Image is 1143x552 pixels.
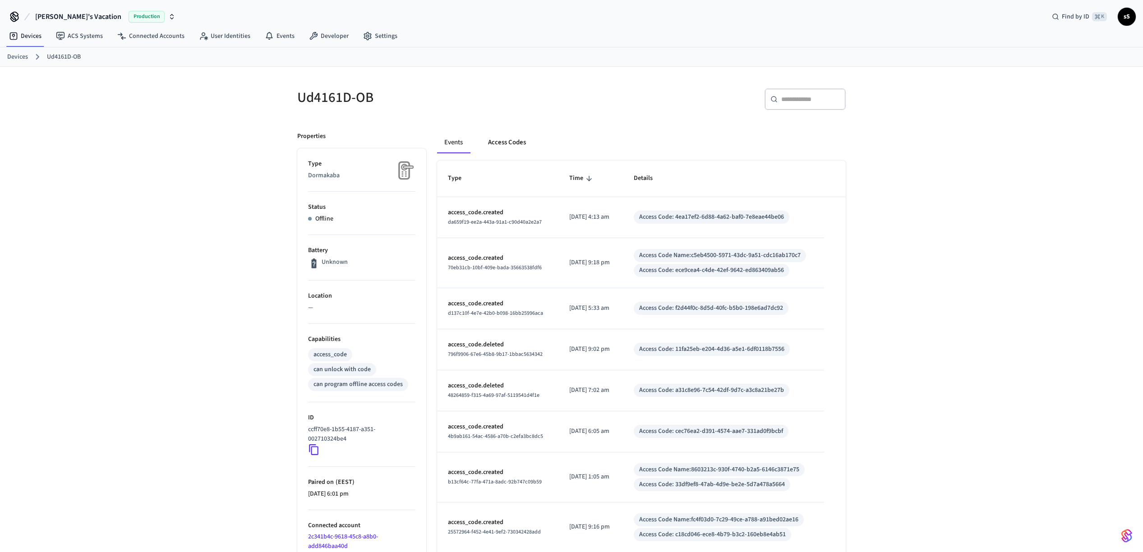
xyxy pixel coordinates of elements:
[639,530,786,539] div: Access Code: c18cd046-ece8-4b79-b3c2-160eb8e4ab51
[308,171,415,180] p: Dormakaba
[308,291,415,301] p: Location
[448,468,548,477] p: access_code.created
[110,28,192,44] a: Connected Accounts
[437,132,470,153] button: Events
[639,251,801,260] div: Access Code Name: c5eb4500-5971-43dc-9a51-cdc16ab170c7
[334,478,355,487] span: ( EEST )
[356,28,405,44] a: Settings
[322,258,348,267] p: Unknown
[448,391,539,399] span: 48264859-f315-4a69-97af-5119541d4f1e
[297,132,326,141] p: Properties
[308,303,415,313] p: —
[639,345,784,354] div: Access Code: 11fa25eb-e204-4d36-a5e1-6df0118b7556
[481,132,533,153] button: Access Codes
[448,171,473,185] span: Type
[313,365,371,374] div: can unlock with code
[448,264,542,271] span: 70eb31cb-10bf-409e-bada-35663538fdf6
[308,413,415,423] p: ID
[313,380,403,389] div: can program offline access codes
[308,159,415,169] p: Type
[7,52,28,62] a: Devices
[308,478,415,487] p: Paired on
[47,52,81,62] a: Ud4161D-OB
[639,386,784,395] div: Access Code: a31c8e96-7c54-42df-9d7c-a3c8a21be27b
[639,515,798,524] div: Access Code Name: fc4f03d0-7c29-49ce-a788-a91bed02ae16
[639,304,783,313] div: Access Code: f2d44f0c-8d5d-40fc-b5b0-198e6ad7dc92
[569,472,612,482] p: [DATE] 1:05 am
[448,340,548,350] p: access_code.deleted
[297,88,566,107] h5: Ud4161D-OB
[1045,9,1114,25] div: Find by ID⌘ K
[308,489,415,499] p: [DATE] 6:01 pm
[448,253,548,263] p: access_code.created
[192,28,258,44] a: User Identities
[1062,12,1089,21] span: Find by ID
[448,381,548,391] p: access_code.deleted
[129,11,165,23] span: Production
[634,171,664,185] span: Details
[639,212,784,222] div: Access Code: 4ea17ef2-6d88-4a62-baf0-7e8eae44be06
[393,159,415,182] img: Placeholder Lock Image
[35,11,121,22] span: [PERSON_NAME]'s Vacation
[315,214,333,224] p: Offline
[437,132,846,153] div: ant example
[569,212,612,222] p: [DATE] 4:13 am
[569,258,612,267] p: [DATE] 9:18 pm
[448,218,542,226] span: da659f19-ee2a-443a-91a1-c90d40a2e2a7
[308,521,415,530] p: Connected account
[302,28,356,44] a: Developer
[569,522,612,532] p: [DATE] 9:16 pm
[308,246,415,255] p: Battery
[1118,8,1136,26] button: sS
[2,28,49,44] a: Devices
[448,432,543,440] span: 4b9ab161-54ac-4586-a70b-c2efa3bc8dc5
[448,208,548,217] p: access_code.created
[448,299,548,308] p: access_code.created
[1119,9,1135,25] span: sS
[448,478,542,486] span: b13cf64c-77fa-471a-8adc-92b747c09b59
[49,28,110,44] a: ACS Systems
[308,532,378,551] a: 2c341b4c-9618-45c8-a8b0-add846baa40d
[1121,529,1132,543] img: SeamLogoGradient.69752ec5.svg
[1092,12,1107,21] span: ⌘ K
[308,425,412,444] p: ccff70e8-1b55-4187-a351-002710324be4
[639,465,799,474] div: Access Code Name: 8603213c-930f-4740-b2a5-6146c3871e75
[569,345,612,354] p: [DATE] 9:02 pm
[569,427,612,436] p: [DATE] 6:05 am
[308,335,415,344] p: Capabilities
[569,304,612,313] p: [DATE] 5:33 am
[448,422,548,432] p: access_code.created
[448,518,548,527] p: access_code.created
[448,309,543,317] span: d137c10f-4e7e-42b0-b098-16bb25996aca
[569,171,595,185] span: Time
[569,386,612,395] p: [DATE] 7:02 am
[448,350,543,358] span: 796f9906-67e6-45b8-9b17-1bbac5634342
[639,266,784,275] div: Access Code: ece9cea4-c4de-42ef-9642-ed863409ab56
[258,28,302,44] a: Events
[639,480,785,489] div: Access Code: 33df9ef8-47ab-4d9e-be2e-5d7a478a5664
[448,528,541,536] span: 25572964-f452-4e41-9ef2-730342428add
[308,202,415,212] p: Status
[639,427,783,436] div: Access Code: cec76ea2-d391-4574-aae7-331ad0f9bcbf
[313,350,347,359] div: access_code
